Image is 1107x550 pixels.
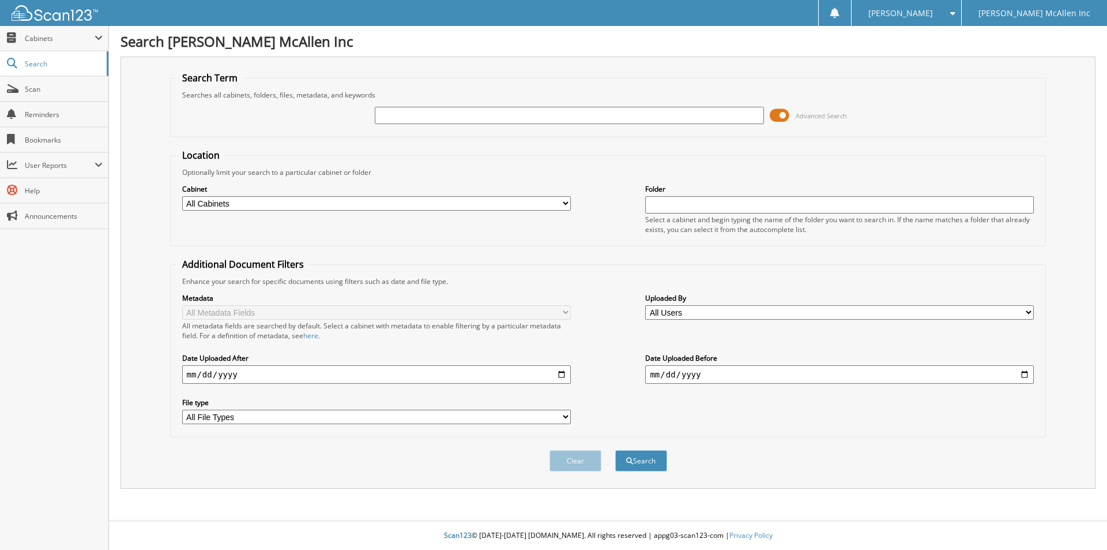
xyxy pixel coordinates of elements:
[645,365,1034,384] input: end
[978,10,1090,17] span: [PERSON_NAME] McAllen Inc
[176,276,1040,286] div: Enhance your search for specific documents using filters such as date and file type.
[25,186,103,196] span: Help
[796,111,847,120] span: Advanced Search
[25,211,103,221] span: Announcements
[25,84,103,94] span: Scan
[25,33,95,43] span: Cabinets
[121,32,1095,51] h1: Search [PERSON_NAME] McAllen Inc
[25,160,95,170] span: User Reports
[182,184,571,194] label: Cabinet
[645,293,1034,303] label: Uploaded By
[645,184,1034,194] label: Folder
[549,450,601,472] button: Clear
[729,530,773,540] a: Privacy Policy
[182,293,571,303] label: Metadata
[25,110,103,119] span: Reminders
[12,5,98,21] img: scan123-logo-white.svg
[182,398,571,407] label: File type
[182,353,571,363] label: Date Uploaded After
[182,321,571,341] div: All metadata fields are searched by default. Select a cabinet with metadata to enable filtering b...
[444,530,472,540] span: Scan123
[182,365,571,384] input: start
[25,59,101,69] span: Search
[868,10,933,17] span: [PERSON_NAME]
[25,135,103,145] span: Bookmarks
[645,353,1034,363] label: Date Uploaded Before
[176,72,243,84] legend: Search Term
[615,450,667,472] button: Search
[176,90,1040,100] div: Searches all cabinets, folders, files, metadata, and keywords
[303,331,318,341] a: here
[176,258,310,271] legend: Additional Document Filters
[645,215,1034,234] div: Select a cabinet and begin typing the name of the folder you want to search in. If the name match...
[176,167,1040,177] div: Optionally limit your search to a particular cabinet or folder
[109,522,1107,550] div: © [DATE]-[DATE] [DOMAIN_NAME]. All rights reserved | appg03-scan123-com |
[176,149,225,162] legend: Location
